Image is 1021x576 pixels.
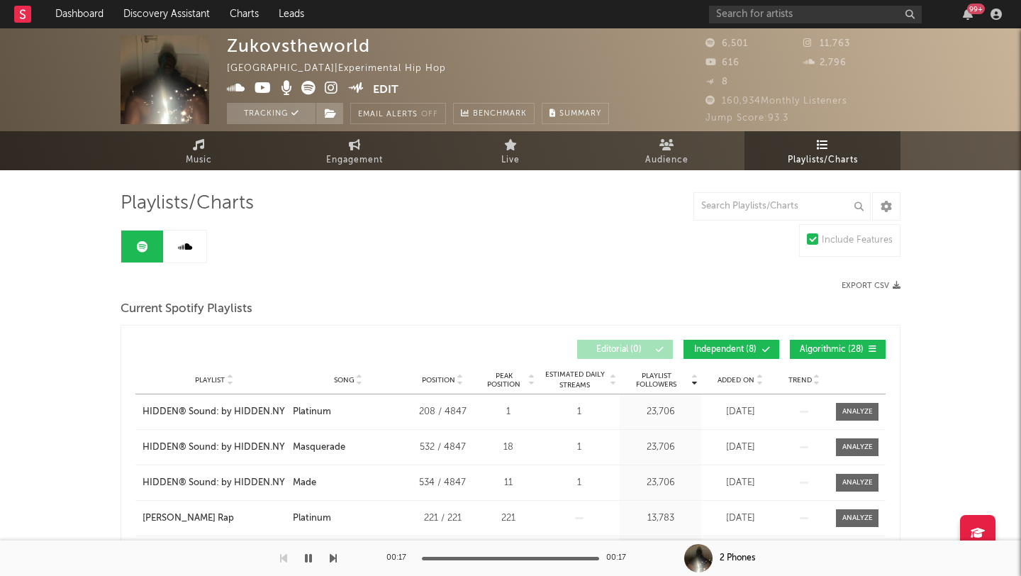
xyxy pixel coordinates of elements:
span: Estimated Daily Streams [542,370,608,391]
div: 1 [542,476,616,490]
a: HIDDEN® Sound: by HIDDEN.NY [143,441,286,455]
a: Benchmark [453,103,535,124]
button: Independent(8) [684,340,779,359]
div: [PERSON_NAME] Rap [143,511,234,526]
div: 1 [542,441,616,455]
span: Benchmark [473,106,527,123]
span: Playlist Followers [623,372,689,389]
div: 11 [481,476,535,490]
span: 8 [705,77,728,87]
span: 160,934 Monthly Listeners [705,96,847,106]
button: 99+ [963,9,973,20]
div: [DATE] [705,511,776,526]
span: Editorial ( 0 ) [586,345,652,354]
span: Current Spotify Playlists [121,301,252,318]
a: HIDDEN® Sound: by HIDDEN.NY [143,405,286,419]
div: Include Features [822,232,893,249]
div: Zukovstheworld [227,35,370,56]
div: 23,706 [623,441,698,455]
span: Independent ( 8 ) [693,345,758,354]
div: Platinum [293,511,331,526]
div: 00:17 [386,550,415,567]
span: 2,796 [803,58,847,67]
div: Masquerade [293,441,345,455]
span: Engagement [326,152,383,169]
div: 208 / 4847 [411,405,474,419]
div: 2 Phones [720,552,755,565]
div: 534 / 4847 [411,476,474,490]
div: 221 [481,511,535,526]
div: HIDDEN® Sound: by HIDDEN.NY [143,441,285,455]
span: Live [501,152,520,169]
button: Export CSV [842,282,900,290]
div: 1 [542,405,616,419]
a: HIDDEN® Sound: by HIDDEN.NY [143,476,286,490]
button: Summary [542,103,609,124]
button: Tracking [227,103,316,124]
span: Summary [559,110,601,118]
div: HIDDEN® Sound: by HIDDEN.NY [143,476,285,490]
span: Trend [788,376,812,384]
div: 1 [481,405,535,419]
div: 00:17 [606,550,635,567]
div: 23,706 [623,476,698,490]
button: Edit [373,81,398,99]
span: 616 [705,58,740,67]
span: Peak Position [481,372,526,389]
span: Algorithmic ( 28 ) [799,345,864,354]
a: Audience [588,131,744,170]
div: 99 + [967,4,985,14]
span: Music [186,152,212,169]
a: Engagement [277,131,433,170]
div: Made [293,476,316,490]
button: Email AlertsOff [350,103,446,124]
a: Playlists/Charts [744,131,900,170]
button: Algorithmic(28) [790,340,886,359]
div: [GEOGRAPHIC_DATA] | Experimental Hip Hop [227,60,462,77]
a: [PERSON_NAME] Rap [143,511,286,526]
span: Position [422,376,455,384]
a: Music [121,131,277,170]
em: Off [421,111,438,118]
span: Playlists/Charts [121,195,254,212]
span: Jump Score: 93.3 [705,113,788,123]
div: 221 / 221 [411,511,474,526]
div: [DATE] [705,476,776,490]
div: 532 / 4847 [411,441,474,455]
a: Live [433,131,588,170]
button: Editorial(0) [577,340,673,359]
div: 23,706 [623,405,698,419]
span: Audience [645,152,688,169]
div: Platinum [293,405,331,419]
span: Playlists/Charts [788,152,858,169]
span: 11,763 [803,39,850,48]
span: 6,501 [705,39,748,48]
input: Search for artists [709,6,922,23]
div: [DATE] [705,405,776,419]
span: Song [334,376,355,384]
div: 13,783 [623,511,698,526]
span: Playlist [195,376,225,384]
input: Search Playlists/Charts [693,192,871,221]
div: HIDDEN® Sound: by HIDDEN.NY [143,405,285,419]
div: [DATE] [705,441,776,455]
div: 18 [481,441,535,455]
span: Added On [718,376,754,384]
